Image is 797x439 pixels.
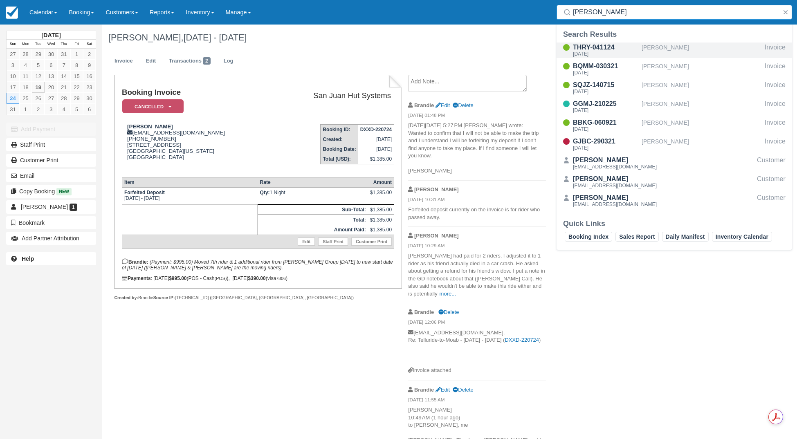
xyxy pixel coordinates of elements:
[642,61,761,77] div: [PERSON_NAME]
[58,49,70,60] a: 31
[321,144,358,154] th: Booking Date:
[563,219,786,228] div: Quick Links
[19,49,32,60] a: 28
[563,29,786,39] div: Search Results
[19,40,32,49] th: Mon
[58,82,70,93] a: 21
[108,33,694,43] h1: [PERSON_NAME],
[6,185,96,198] button: Copy Booking New
[45,93,57,104] a: 27
[757,193,786,208] div: Customer
[127,123,173,130] strong: [PERSON_NAME]
[70,49,83,60] a: 1
[408,396,546,405] em: [DATE] 11:55 AM
[122,259,148,265] strong: Brandie:
[298,237,315,246] a: Edit
[573,127,638,132] div: [DATE]
[83,104,96,115] a: 6
[122,99,184,114] em: Cancelled
[45,49,57,60] a: 30
[7,60,19,71] a: 3
[6,200,96,213] a: [PERSON_NAME] 1
[573,164,657,169] div: [EMAIL_ADDRESS][DOMAIN_NAME]
[183,32,247,43] span: [DATE] - [DATE]
[140,53,162,69] a: Edit
[573,89,638,94] div: [DATE]
[32,60,45,71] a: 5
[557,118,792,133] a: BBKG-060921[DATE][PERSON_NAME]Invoice
[440,291,456,297] a: more...
[58,93,70,104] a: 28
[7,49,19,60] a: 27
[573,5,779,20] input: Search ( / )
[360,127,392,132] strong: DXXD-220724
[258,187,368,204] td: 1 Night
[414,186,459,193] strong: [PERSON_NAME]
[765,118,786,133] div: Invoice
[414,233,459,239] strong: [PERSON_NAME]
[275,92,391,100] h2: San Juan Hut Systems
[557,43,792,58] a: THRY-041124[DATE][PERSON_NAME]Invoice
[414,387,434,393] strong: Brandie
[83,93,96,104] a: 30
[122,177,258,187] th: Item
[642,43,761,58] div: [PERSON_NAME]
[368,177,394,187] th: Amount
[58,104,70,115] a: 4
[408,329,546,367] p: [EMAIL_ADDRESS][DOMAIN_NAME], Re: Telluride-to-Moab - [DATE] - [DATE] ( )
[70,40,83,49] th: Fri
[32,71,45,82] a: 12
[6,7,18,19] img: checkfront-main-nav-mini-logo.png
[7,93,19,104] a: 24
[436,387,450,393] a: Edit
[203,57,211,65] span: 2
[557,80,792,96] a: SQJZ-140715[DATE][PERSON_NAME]Invoice
[153,295,175,300] strong: Source IP:
[368,215,394,225] td: $1,385.00
[108,53,139,69] a: Invoice
[218,53,240,69] a: Log
[45,104,57,115] a: 3
[258,215,368,225] th: Total:
[573,118,638,128] div: BBKG-060921
[321,134,358,144] th: Created:
[368,225,394,235] td: $1,385.00
[7,40,19,49] th: Sun
[408,196,546,205] em: [DATE] 10:31 AM
[765,80,786,96] div: Invoice
[56,188,72,195] span: New
[6,154,96,167] a: Customer Print
[83,71,96,82] a: 16
[122,123,272,170] div: [EMAIL_ADDRESS][DOMAIN_NAME] [PHONE_NUMBER] [STREET_ADDRESS] [GEOGRAPHIC_DATA][US_STATE] [GEOGRAP...
[58,71,70,82] a: 14
[6,232,96,245] button: Add Partner Attribution
[70,104,83,115] a: 5
[351,237,392,246] a: Customer Print
[58,60,70,71] a: 7
[565,232,612,242] a: Booking Index
[408,122,546,175] p: [DATE][DATE] 5:27 PM [PERSON_NAME] wrote: Wanted to confirm that I will not be able to make the t...
[22,255,34,262] b: Help
[32,40,45,49] th: Tue
[615,232,658,242] a: Sales Report
[248,275,265,281] strong: $390.00
[573,137,638,146] div: GJBC-290321
[408,319,546,328] em: [DATE] 12:06 PM
[70,93,83,104] a: 29
[83,40,96,49] th: Sat
[70,71,83,82] a: 15
[408,206,546,221] p: Forfeited deposit currently on the invoice is for rider who passed away.
[58,40,70,49] th: Thu
[70,82,83,93] a: 22
[321,154,358,164] th: Total (USD):
[573,99,638,109] div: GGMJ-210225
[765,99,786,114] div: Invoice
[765,43,786,58] div: Invoice
[438,309,459,315] a: Delete
[662,232,709,242] a: Daily Manifest
[32,93,45,104] a: 26
[6,216,96,229] button: Bookmark
[765,137,786,152] div: Invoice
[557,137,792,152] a: GJBC-290321[DATE][PERSON_NAME]Invoice
[642,80,761,96] div: [PERSON_NAME]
